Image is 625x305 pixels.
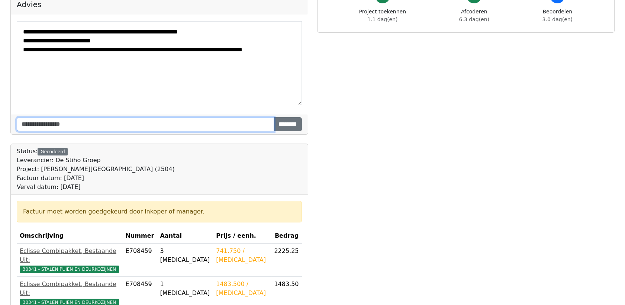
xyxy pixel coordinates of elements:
div: Project toekennen [359,8,406,23]
th: Aantal [157,228,213,244]
div: Eclisse Combipakket, Bestaande Uit: [20,247,120,264]
td: 2225.25 [271,243,302,276]
span: 3.0 dag(en) [542,16,573,22]
th: Prijs / eenh. [213,228,271,244]
div: Leverancier: De Stiho Groep [17,156,175,165]
div: 3 [MEDICAL_DATA] [160,247,210,264]
th: Bedrag [271,228,302,244]
div: Factuur datum: [DATE] [17,174,175,183]
span: 1.1 dag(en) [367,16,397,22]
th: Nummer [123,228,157,244]
span: 30341 - STALEN PUIEN EN DEURKOZIJNEN [20,266,119,273]
div: Beoordelen [542,8,573,23]
div: Status: [17,147,175,192]
div: 1483.500 / [MEDICAL_DATA] [216,280,268,298]
div: 1 [MEDICAL_DATA] [160,280,210,298]
div: 741.750 / [MEDICAL_DATA] [216,247,268,264]
td: E708459 [123,243,157,276]
div: Project: [PERSON_NAME][GEOGRAPHIC_DATA] (2504) [17,165,175,174]
div: Factuur moet worden goedgekeurd door inkoper of manager. [23,207,296,216]
div: Gecodeerd [38,148,68,155]
a: Eclisse Combipakket, Bestaande Uit:30341 - STALEN PUIEN EN DEURKOZIJNEN [20,247,120,273]
div: Verval datum: [DATE] [17,183,175,192]
div: Afcoderen [459,8,489,23]
div: Eclisse Combipakket, Bestaande Uit: [20,280,120,298]
th: Omschrijving [17,228,123,244]
span: 6.3 dag(en) [459,16,489,22]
